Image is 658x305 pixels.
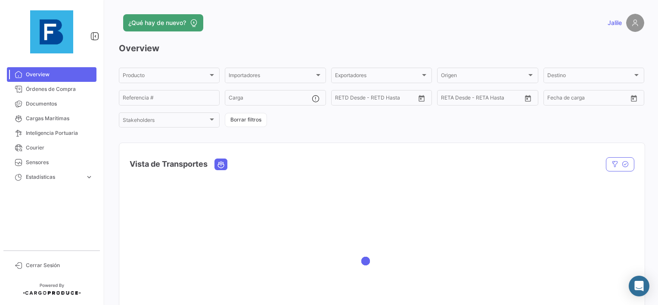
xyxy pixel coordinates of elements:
[521,92,534,105] button: Open calendar
[7,126,96,140] a: Inteligencia Portuaria
[26,100,93,108] span: Documentos
[335,96,351,102] input: Desde
[7,96,96,111] a: Documentos
[7,111,96,126] a: Cargas Marítimas
[626,14,644,32] img: placeholder-user.png
[26,261,93,269] span: Cerrar Sesión
[30,10,73,53] img: 12429640-9da8-4fa2-92c4-ea5716e443d2.jpg
[225,113,267,127] button: Borrar filtros
[26,129,93,137] span: Inteligencia Portuaria
[608,19,622,27] span: Jalile
[119,42,644,54] h3: Overview
[26,144,93,152] span: Courier
[123,74,208,80] span: Producto
[26,85,93,93] span: Órdenes de Compra
[123,118,208,124] span: Stakeholders
[569,96,607,102] input: Hasta
[335,74,420,80] span: Exportadores
[441,74,526,80] span: Origen
[130,158,208,170] h4: Vista de Transportes
[547,96,563,102] input: Desde
[26,159,93,166] span: Sensores
[415,92,428,105] button: Open calendar
[215,159,227,170] button: Ocean
[462,96,501,102] input: Hasta
[7,82,96,96] a: Órdenes de Compra
[26,115,93,122] span: Cargas Marítimas
[7,155,96,170] a: Sensores
[7,67,96,82] a: Overview
[229,74,314,80] span: Importadores
[629,276,649,296] div: Abrir Intercom Messenger
[123,14,203,31] button: ¿Qué hay de nuevo?
[547,74,633,80] span: Destino
[627,92,640,105] button: Open calendar
[7,140,96,155] a: Courier
[26,71,93,78] span: Overview
[26,173,82,181] span: Estadísticas
[128,19,186,27] span: ¿Qué hay de nuevo?
[357,96,395,102] input: Hasta
[441,96,456,102] input: Desde
[85,173,93,181] span: expand_more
